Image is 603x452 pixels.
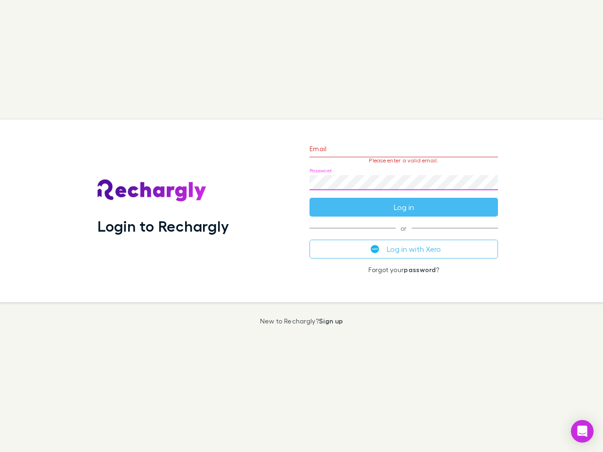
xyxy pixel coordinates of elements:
[571,420,594,443] div: Open Intercom Messenger
[98,217,229,235] h1: Login to Rechargly
[98,179,207,202] img: Rechargly's Logo
[310,240,498,258] button: Log in with Xero
[260,317,343,325] p: New to Rechargly?
[310,167,332,174] label: Password
[310,157,498,164] p: Please enter a valid email.
[310,198,498,217] button: Log in
[371,245,379,253] img: Xero's logo
[319,317,343,325] a: Sign up
[404,266,436,274] a: password
[310,266,498,274] p: Forgot your ?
